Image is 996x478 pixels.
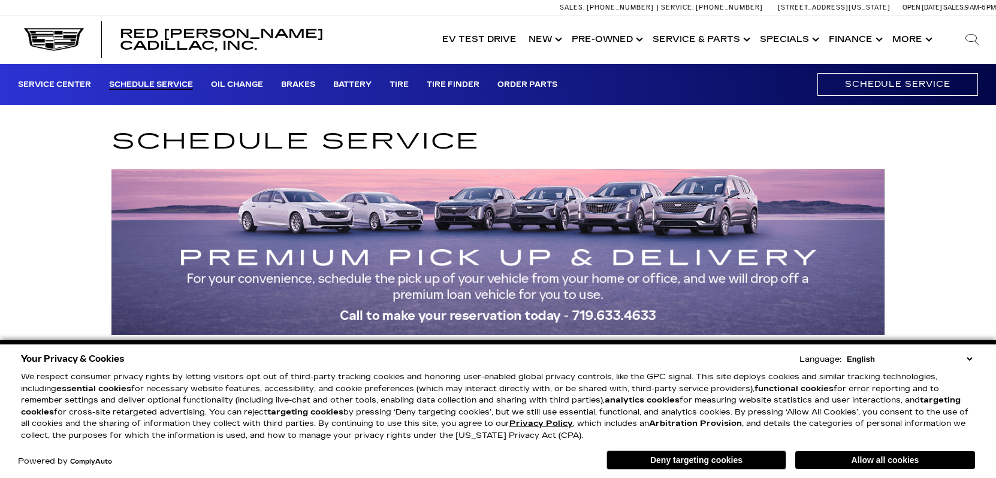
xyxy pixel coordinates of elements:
button: More [886,16,936,63]
a: Battery [333,80,372,90]
span: Service: [661,4,694,11]
select: Language Select [844,353,975,365]
div: Powered by [18,458,112,465]
p: We respect consumer privacy rights by letting visitors opt out of third-party tracking cookies an... [21,371,975,441]
a: Tire [390,80,409,90]
span: Open [DATE] [903,4,942,11]
h1: Schedule Service [111,124,885,159]
div: Language: [799,356,841,364]
span: Sales: [560,4,585,11]
a: ComplyAuto [70,458,112,465]
strong: Arbitration Provision [649,419,742,428]
a: New [523,16,566,63]
span: Sales: [943,4,965,11]
a: Schedule Service [109,80,193,90]
a: EV Test Drive [436,16,523,63]
span: Your Privacy & Cookies [21,350,125,367]
a: Service: [PHONE_NUMBER] [657,4,766,11]
a: Service & Parts [647,16,754,63]
a: Privacy Policy [509,419,573,428]
button: Deny targeting cookies [606,450,786,470]
img: Premium Pick Up and Delivery [111,169,885,334]
a: Finance [823,16,886,63]
a: Schedule Service [817,73,978,95]
strong: targeting cookies [21,395,961,417]
strong: analytics cookies [605,395,680,405]
strong: targeting cookies [267,407,343,417]
a: Brakes [281,80,315,90]
img: Cadillac Dark Logo with Cadillac White Text [24,28,84,51]
span: 9 AM-6 PM [965,4,996,11]
a: Service Center [18,80,91,90]
a: Sales: [PHONE_NUMBER] [560,4,657,11]
a: Tire Finder [427,80,479,90]
span: Red [PERSON_NAME] Cadillac, Inc. [120,26,324,53]
button: Allow all cookies [795,451,975,469]
span: [PHONE_NUMBER] [587,4,654,11]
a: [STREET_ADDRESS][US_STATE] [778,4,891,11]
a: Specials [754,16,823,63]
strong: functional cookies [754,384,834,394]
span: [PHONE_NUMBER] [696,4,763,11]
a: Pre-Owned [566,16,647,63]
strong: essential cookies [56,384,131,394]
a: Oil Change [211,80,263,90]
a: Red [PERSON_NAME] Cadillac, Inc. [120,28,424,52]
a: Order Parts [497,80,557,90]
